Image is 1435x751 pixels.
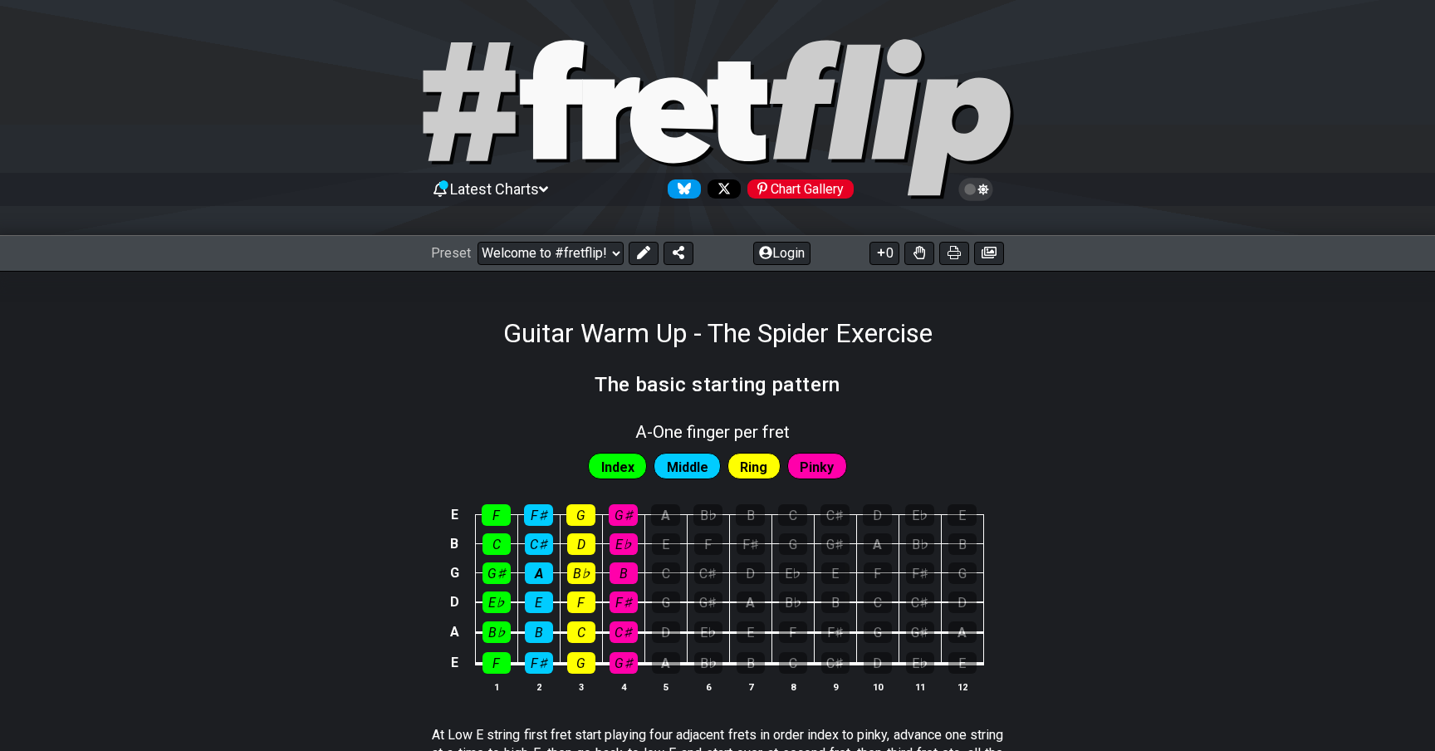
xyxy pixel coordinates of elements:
div: C♯ [906,591,934,613]
th: 5 [644,678,687,695]
th: 4 [602,678,644,695]
div: C♯ [820,504,850,526]
th: 3 [560,678,602,695]
th: 2 [517,678,560,695]
td: E [444,501,464,530]
div: C♯ [610,621,638,643]
td: G [444,558,464,587]
td: B [444,529,464,558]
span: First enable full edit mode to edit [800,455,834,479]
button: Toggle Dexterity for all fretkits [904,242,934,265]
div: G♯ [694,591,722,613]
td: E [444,647,464,679]
div: F [864,562,892,584]
div: B [610,562,638,584]
div: C [482,533,511,555]
div: B♭ [779,591,807,613]
div: E [652,533,680,555]
th: 6 [687,678,729,695]
button: Print [939,242,969,265]
div: E [948,652,977,674]
td: D [444,587,464,617]
div: F♯ [906,562,934,584]
div: C [652,562,680,584]
div: E♭ [610,533,638,555]
div: B♭ [567,562,595,584]
button: 0 [869,242,899,265]
div: A [525,562,553,584]
div: A [652,652,680,674]
div: G [948,562,977,584]
div: G♯ [821,533,850,555]
span: Toggle light / dark theme [967,182,986,197]
th: 9 [814,678,856,695]
button: Edit Preset [629,242,659,265]
div: D [864,652,892,674]
div: F [694,533,722,555]
div: F♯ [610,591,638,613]
span: A - One finger per fret [635,422,790,442]
div: B [948,533,977,555]
div: F♯ [525,652,553,674]
th: 10 [856,678,899,695]
div: B♭ [482,621,511,643]
th: 1 [475,678,517,695]
div: F [567,591,595,613]
div: C♯ [821,652,850,674]
div: E♭ [779,562,807,584]
span: Preset [431,245,471,261]
div: C♯ [694,562,722,584]
div: F♯ [524,504,553,526]
div: E♭ [482,591,511,613]
div: G [864,621,892,643]
div: E [948,504,977,526]
div: G♯ [906,621,934,643]
span: First enable full edit mode to edit [667,455,708,479]
div: A [737,591,765,613]
div: B♭ [694,652,722,674]
div: F [482,504,511,526]
div: C [779,652,807,674]
div: C♯ [525,533,553,555]
div: C [864,591,892,613]
div: E [525,591,553,613]
div: B [821,591,850,613]
th: 7 [729,678,771,695]
div: A [948,621,977,643]
div: Chart Gallery [747,179,854,199]
div: B [737,652,765,674]
div: G [567,652,595,674]
div: D [863,504,892,526]
div: G♯ [610,652,638,674]
div: E♭ [906,652,934,674]
div: E [737,621,765,643]
div: E♭ [905,504,934,526]
div: D [737,562,765,584]
div: F [779,621,807,643]
div: C [567,621,595,643]
td: A [444,617,464,648]
div: F♯ [737,533,765,555]
h1: Guitar Warm Up - The Spider Exercise [503,317,933,349]
div: G♯ [609,504,638,526]
button: Login [753,242,811,265]
div: D [652,621,680,643]
th: 12 [941,678,983,695]
div: A [651,504,680,526]
div: G [652,591,680,613]
th: 11 [899,678,941,695]
span: First enable full edit mode to edit [740,455,767,479]
th: 8 [771,678,814,695]
a: Follow #fretflip at X [701,179,741,199]
div: B [525,621,553,643]
div: D [567,533,595,555]
div: G♯ [482,562,511,584]
div: F [482,652,511,674]
span: Latest Charts [450,180,539,198]
span: First enable full edit mode to edit [601,455,634,479]
div: D [948,591,977,613]
div: B♭ [906,533,934,555]
h2: The basic starting pattern [595,375,840,394]
div: E♭ [694,621,722,643]
a: Follow #fretflip at Bluesky [661,179,701,199]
